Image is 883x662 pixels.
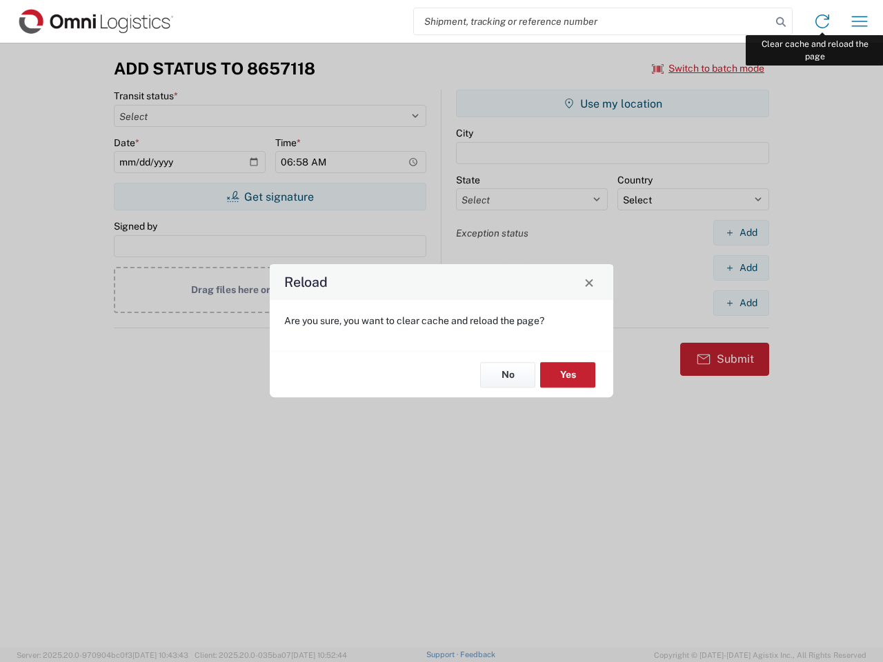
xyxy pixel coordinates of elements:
button: Close [579,272,599,292]
button: No [480,362,535,388]
h4: Reload [284,272,328,292]
input: Shipment, tracking or reference number [414,8,771,34]
p: Are you sure, you want to clear cache and reload the page? [284,314,599,327]
button: Yes [540,362,595,388]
